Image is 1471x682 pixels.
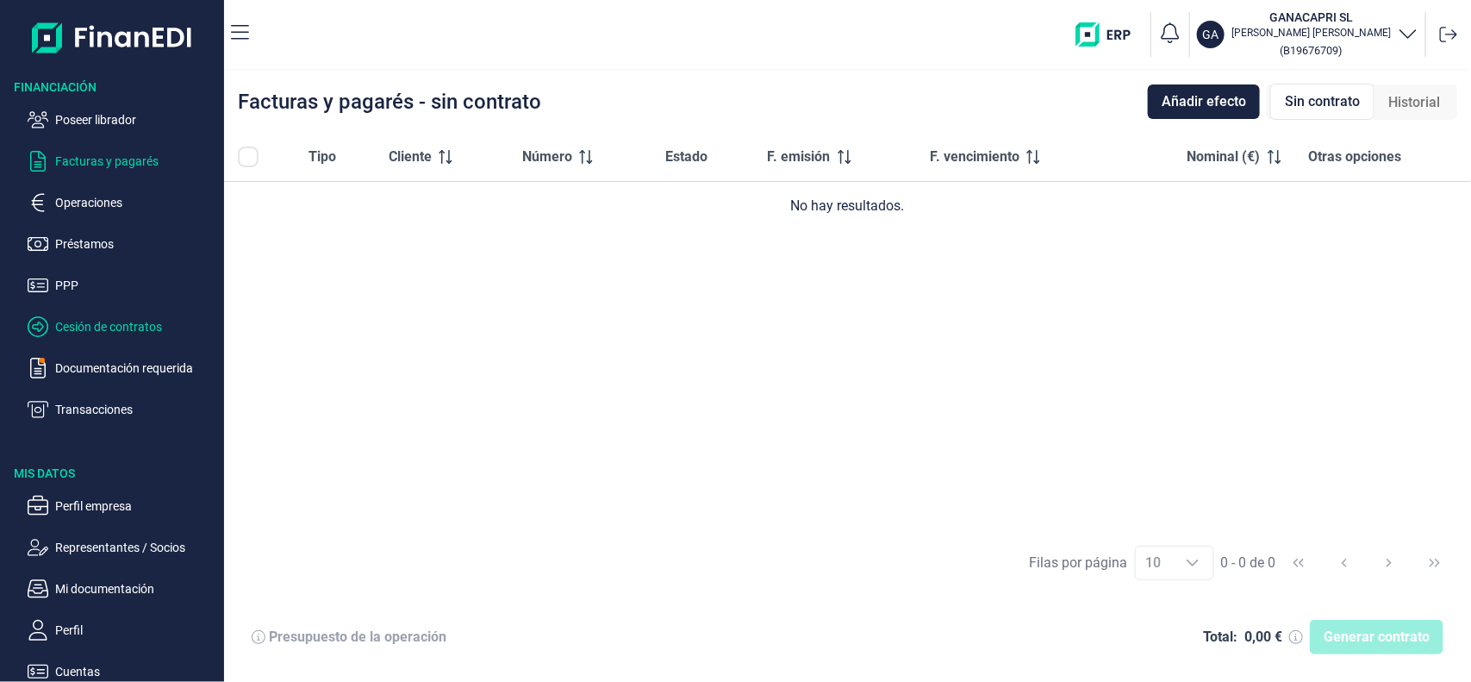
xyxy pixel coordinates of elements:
button: Cuentas [28,661,217,682]
button: GAGANACAPRI SL[PERSON_NAME] [PERSON_NAME](B19676709) [1197,9,1418,60]
button: Cesión de contratos [28,316,217,337]
span: F. vencimiento [930,147,1019,167]
button: Transacciones [28,399,217,420]
p: Mi documentación [55,579,217,599]
div: Total: [1203,629,1237,646]
span: Tipo [309,147,336,167]
p: Documentación requerida [55,358,217,379]
p: Perfil [55,620,217,641]
button: Last Page [1414,542,1455,584]
button: Representantes / Socios [28,537,217,558]
small: Copiar cif [1281,44,1343,57]
button: Poseer librador [28,109,217,130]
button: Operaciones [28,192,217,213]
div: Historial [1374,85,1454,120]
span: Otras opciones [1309,147,1402,167]
span: Estado [665,147,707,167]
p: GA [1203,26,1219,43]
p: Préstamos [55,234,217,254]
h3: GANACAPRI SL [1231,9,1391,26]
div: 0,00 € [1244,629,1282,646]
span: Número [522,147,572,167]
div: Filas por página [1030,553,1128,573]
p: Transacciones [55,399,217,420]
p: Operaciones [55,192,217,213]
span: Cliente [389,147,432,167]
div: Facturas y pagarés - sin contrato [238,91,541,112]
p: Representantes / Socios [55,537,217,558]
p: [PERSON_NAME] [PERSON_NAME] [1231,26,1391,40]
button: Documentación requerida [28,358,217,379]
span: Nominal (€) [1187,147,1261,167]
p: PPP [55,275,217,296]
div: Choose [1172,547,1213,579]
span: Sin contrato [1285,91,1360,112]
button: Previous Page [1324,542,1365,584]
button: Facturas y pagarés [28,151,217,172]
button: Next Page [1368,542,1410,584]
span: F. emisión [768,147,831,167]
span: 0 - 0 de 0 [1221,556,1276,570]
button: Perfil [28,620,217,641]
button: Perfil empresa [28,496,217,516]
p: Cuentas [55,661,217,682]
p: Perfil empresa [55,496,217,516]
div: Sin contrato [1270,84,1374,120]
p: Cesión de contratos [55,316,217,337]
img: erp [1075,22,1144,47]
div: No hay resultados. [238,196,1457,216]
div: Presupuesto de la operación [269,629,446,646]
span: Historial [1388,92,1440,113]
img: Logo de aplicación [32,14,193,61]
button: First Page [1278,542,1319,584]
button: PPP [28,275,217,296]
p: Facturas y pagarés [55,151,217,172]
button: Mi documentación [28,579,217,599]
span: Añadir efecto [1162,91,1246,112]
p: Poseer librador [55,109,217,130]
button: Préstamos [28,234,217,254]
button: Añadir efecto [1148,84,1260,119]
div: All items unselected [238,147,259,167]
